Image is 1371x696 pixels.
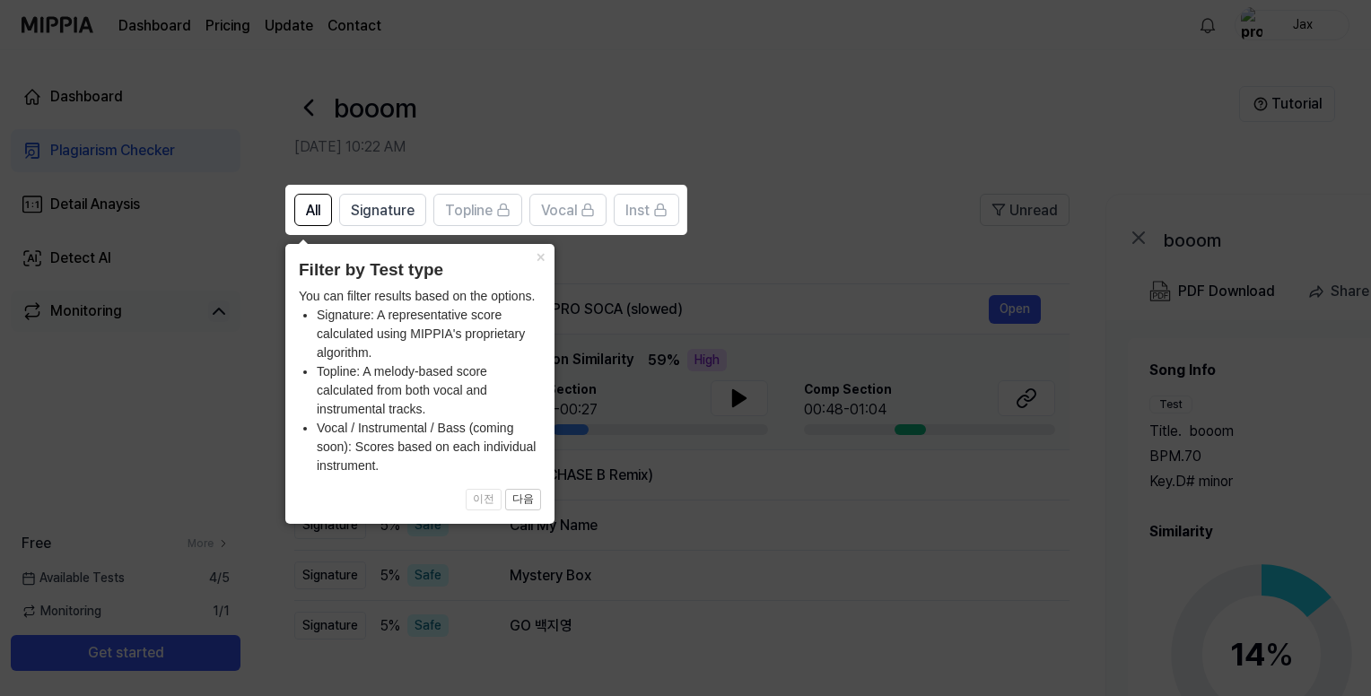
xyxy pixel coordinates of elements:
[317,419,541,475] li: Vocal / Instrumental / Bass (coming soon): Scores based on each individual instrument.
[433,194,522,226] button: Topline
[529,194,607,226] button: Vocal
[317,306,541,362] li: Signature: A representative score calculated using MIPPIA's proprietary algorithm.
[541,200,577,222] span: Vocal
[317,362,541,419] li: Topline: A melody-based score calculated from both vocal and instrumental tracks.
[299,257,541,283] header: Filter by Test type
[299,287,541,475] div: You can filter results based on the options.
[625,200,650,222] span: Inst
[306,200,320,222] span: All
[505,489,541,510] button: 다음
[614,194,679,226] button: Inst
[339,194,426,226] button: Signature
[526,244,555,269] button: Close
[445,200,493,222] span: Topline
[351,200,415,222] span: Signature
[294,194,332,226] button: All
